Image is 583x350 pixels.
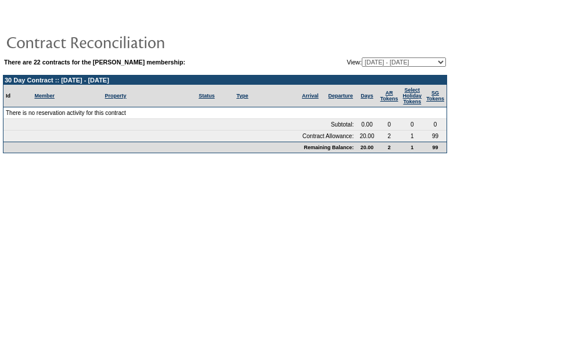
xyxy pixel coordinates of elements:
[361,93,373,99] a: Days
[424,131,447,142] td: 99
[356,131,378,142] td: 20.00
[401,142,424,153] td: 1
[3,142,356,153] td: Remaining Balance:
[378,119,401,131] td: 0
[378,142,401,153] td: 2
[328,93,353,99] a: Departure
[378,131,401,142] td: 2
[34,93,55,99] a: Member
[3,107,447,119] td: There is no reservation activity for this contract
[424,142,447,153] td: 99
[3,131,356,142] td: Contract Allowance:
[356,119,378,131] td: 0.00
[3,119,356,131] td: Subtotal:
[401,131,424,142] td: 1
[3,85,32,107] td: Id
[199,93,215,99] a: Status
[424,119,447,131] td: 0
[380,90,398,102] a: ARTokens
[356,142,378,153] td: 20.00
[105,93,127,99] a: Property
[290,57,446,67] td: View:
[401,119,424,131] td: 0
[6,30,238,53] img: pgTtlContractReconciliation.gif
[302,93,319,99] a: Arrival
[4,59,185,66] b: There are 22 contracts for the [PERSON_NAME] membership:
[426,90,444,102] a: SGTokens
[403,87,422,104] a: Select HolidayTokens
[236,93,248,99] a: Type
[3,75,447,85] td: 30 Day Contract :: [DATE] - [DATE]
